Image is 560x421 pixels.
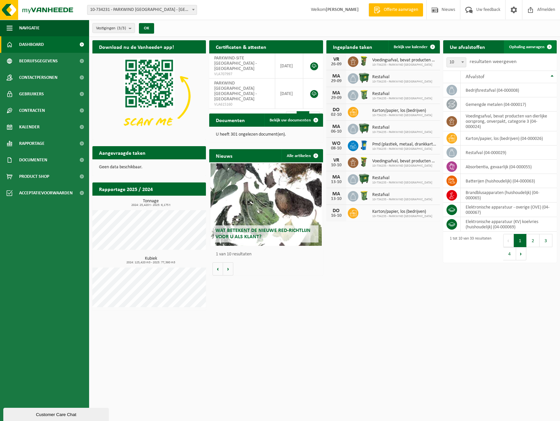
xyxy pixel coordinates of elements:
[330,96,343,100] div: 29-09
[330,158,343,163] div: VR
[209,149,239,162] h2: Nieuws
[211,163,322,246] a: Wat betekent de nieuwe RED-richtlijn voor u als klant?
[330,62,343,67] div: 26-09
[3,406,110,421] iframe: chat widget
[92,40,181,53] h2: Download nu de Vanheede+ app!
[503,247,516,260] button: 4
[92,182,159,195] h2: Rapportage 2025 / 2024
[358,89,370,100] img: WB-0240-HPE-GN-50
[509,45,544,49] span: Ophaling aanvragen
[369,3,423,16] a: Offerte aanvragen
[330,163,343,168] div: 10-10
[527,234,540,247] button: 2
[466,74,484,80] span: Afvalstof
[372,63,437,67] span: 10-734235 - PARKWIND [GEOGRAPHIC_DATA]
[214,72,270,77] span: VLA707997
[461,112,557,131] td: voedingsafval, bevat producten van dierlijke oorsprong, onverpakt, categorie 3 (04-000024)
[461,146,557,160] td: restafval (04-000029)
[216,252,319,257] p: 1 van 10 resultaten
[19,152,47,168] span: Documenten
[358,123,370,134] img: WB-1100-HPE-GN-01
[19,185,73,201] span: Acceptatievoorwaarden
[92,53,206,139] img: Download de VHEPlus App
[19,102,45,119] span: Contracten
[461,188,557,203] td: brandblusapparaten (huishoudelijk) (04-000065)
[330,208,343,213] div: DO
[372,75,432,80] span: Restafval
[330,124,343,129] div: MA
[92,23,135,33] button: Vestigingen(3/3)
[372,159,437,164] span: Voedingsafval, bevat producten van dierlijke oorsprong, onverpakt, categorie 3
[540,234,552,247] button: 3
[372,58,437,63] span: Voedingsafval, bevat producten van dierlijke oorsprong, onverpakt, categorie 3
[330,57,343,62] div: VR
[326,7,359,12] strong: [PERSON_NAME]
[330,191,343,197] div: MA
[372,192,432,198] span: Restafval
[275,53,303,79] td: [DATE]
[372,181,432,185] span: 10-734235 - PARKWIND [GEOGRAPHIC_DATA]
[358,140,370,151] img: WB-0240-HPE-BE-01
[96,256,206,264] h3: Kubiek
[372,198,432,202] span: 10-734235 - PARKWIND [GEOGRAPHIC_DATA]
[209,40,273,53] h2: Certificaten & attesten
[372,80,432,84] span: 10-734235 - PARKWIND [GEOGRAPHIC_DATA]
[330,141,343,146] div: WO
[446,233,491,261] div: 1 tot 10 van 33 resultaten
[330,129,343,134] div: 06-10
[461,203,557,217] td: elektronische apparatuur - overige (OVE) (04-000067)
[330,79,343,83] div: 29-09
[372,209,432,214] span: Karton/papier, los (bedrijven)
[330,146,343,151] div: 08-10
[372,113,432,117] span: 10-734235 - PARKWIND [GEOGRAPHIC_DATA]
[461,217,557,232] td: elektronische apparatuur (KV) koelvries (huishoudelijk) (04-000069)
[358,156,370,168] img: WB-0060-HPE-GN-50
[270,118,311,122] span: Bekijk uw documenten
[330,113,343,117] div: 02-10
[447,58,466,67] span: 10
[372,91,432,97] span: Restafval
[358,173,370,184] img: WB-1100-HPE-GN-01
[372,108,432,113] span: Karton/papier, los (bedrijven)
[514,234,527,247] button: 1
[330,180,343,184] div: 13-10
[96,204,206,207] span: 2024: 25,420 t - 2025: 6,175 t
[19,119,40,135] span: Kalender
[358,72,370,83] img: WB-1100-HPE-GN-01
[326,40,379,53] h2: Ingeplande taken
[461,97,557,112] td: gemengde metalen (04-000017)
[92,146,152,159] h2: Aangevraagde taken
[372,125,432,130] span: Restafval
[461,160,557,174] td: absorbentia, gevaarlijk (04-000055)
[139,23,154,34] button: OK
[99,165,199,170] p: Geen data beschikbaar.
[214,81,257,102] span: PARKWIND [GEOGRAPHIC_DATA] [GEOGRAPHIC_DATA] - [GEOGRAPHIC_DATA]
[87,5,197,15] span: 10-734231 - PARKWIND NV - LEUVEN
[214,56,257,71] span: PARKWIND-SITE [GEOGRAPHIC_DATA] - [GEOGRAPHIC_DATA]
[358,190,370,201] img: WB-0240-HPE-GN-50
[372,176,432,181] span: Restafval
[330,213,343,218] div: 16-10
[461,131,557,146] td: karton/papier, los (bedrijven) (04-000026)
[19,86,44,102] span: Gebruikers
[358,55,370,67] img: WB-0060-HPE-GN-50
[461,174,557,188] td: batterijen (huishoudelijk) (04-000063)
[275,79,303,109] td: [DATE]
[372,130,432,134] span: 10-734235 - PARKWIND [GEOGRAPHIC_DATA]
[216,132,316,137] p: U heeft 301 ongelezen document(en).
[503,234,514,247] button: Previous
[96,199,206,207] h3: Tonnage
[215,228,311,240] span: Wat betekent de nieuwe RED-richtlijn voor u als klant?
[157,195,205,209] a: Bekijk rapportage
[330,197,343,201] div: 13-10
[213,262,223,275] button: Vorige
[461,83,557,97] td: bedrijfsrestafval (04-000008)
[372,214,432,218] span: 10-734235 - PARKWIND [GEOGRAPHIC_DATA]
[516,247,526,260] button: Next
[223,262,233,275] button: Volgende
[372,147,437,151] span: 10-734235 - PARKWIND [GEOGRAPHIC_DATA]
[372,164,437,168] span: 10-734235 - PARKWIND [GEOGRAPHIC_DATA]
[330,107,343,113] div: DO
